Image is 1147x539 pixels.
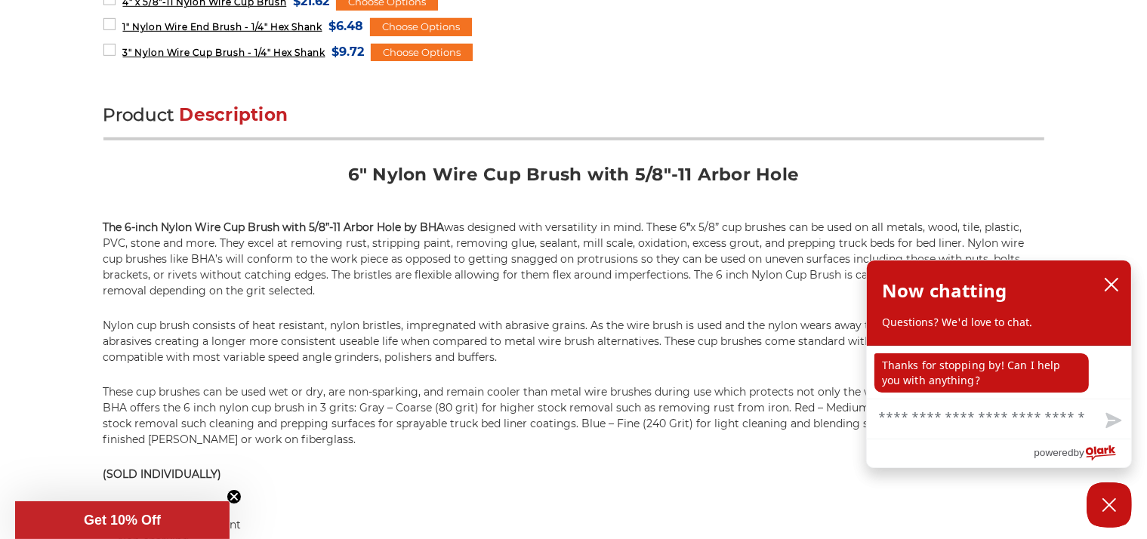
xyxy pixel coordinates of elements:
[103,467,222,481] strong: (SOLD INDIVIDUALLY)
[1034,443,1073,462] span: powered
[328,16,363,36] span: $6.48
[1034,439,1131,467] a: Powered by Olark
[122,21,322,32] span: 1" Nylon Wire End Brush - 1/4" Hex Shank
[103,318,1044,365] p: Nylon cup brush consists of heat resistant, nylon bristles, impregnated with abrasive grains. As ...
[371,44,473,62] div: Choose Options
[84,513,161,528] span: Get 10% Off
[331,42,364,62] span: $9.72
[103,163,1044,197] h2: 6" Nylon Wire Cup Brush with 5/8"-11 Arbor Hole
[370,18,472,36] div: Choose Options
[103,220,445,234] strong: The 6-inch Nylon Wire Cup Brush with 5/8”-11 Arbor Hole by BHA
[866,260,1132,468] div: olark chatbox
[103,384,1044,448] p: These cup brushes can be used wet or dry, are non-sparking, and remain cooler than metal wire bru...
[687,220,691,234] span: ”
[882,315,1116,330] p: Questions? We'd love to chat.
[103,104,174,125] span: Product
[103,220,1044,299] p: was designed with versatility in mind. These 6 x 5/8” cup brushes can be used on all metals, wood...
[882,276,1007,306] h2: Now chatting
[874,353,1089,393] p: Thanks for stopping by! Can I help you with anything?
[180,104,288,125] span: Description
[867,346,1131,399] div: chat
[1099,273,1124,296] button: close chatbox
[15,501,230,539] div: Get 10% OffClose teaser
[1093,404,1131,439] button: Send message
[1074,443,1084,462] span: by
[1087,482,1132,528] button: Close Chatbox
[227,489,242,504] button: Close teaser
[122,47,325,58] span: 3" Nylon Wire Cup Brush - 1/4" Hex Shank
